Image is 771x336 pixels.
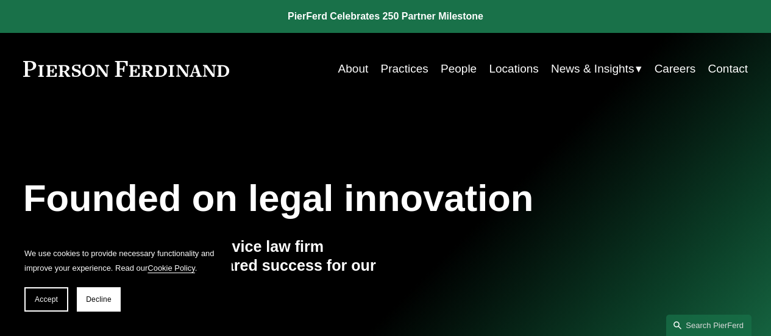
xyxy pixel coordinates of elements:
[35,295,58,304] span: Accept
[77,287,121,312] button: Decline
[489,57,538,80] a: Locations
[24,246,219,275] p: We use cookies to provide necessary functionality and improve your experience. Read our .
[666,315,751,336] a: Search this site
[551,57,642,80] a: folder dropdown
[86,295,112,304] span: Decline
[23,177,627,220] h1: Founded on legal innovation
[708,57,748,80] a: Contact
[338,57,369,80] a: About
[551,59,634,79] span: News & Insights
[441,57,477,80] a: People
[12,234,232,324] section: Cookie banner
[24,287,68,312] button: Accept
[381,57,428,80] a: Practices
[147,263,195,273] a: Cookie Policy
[655,57,696,80] a: Careers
